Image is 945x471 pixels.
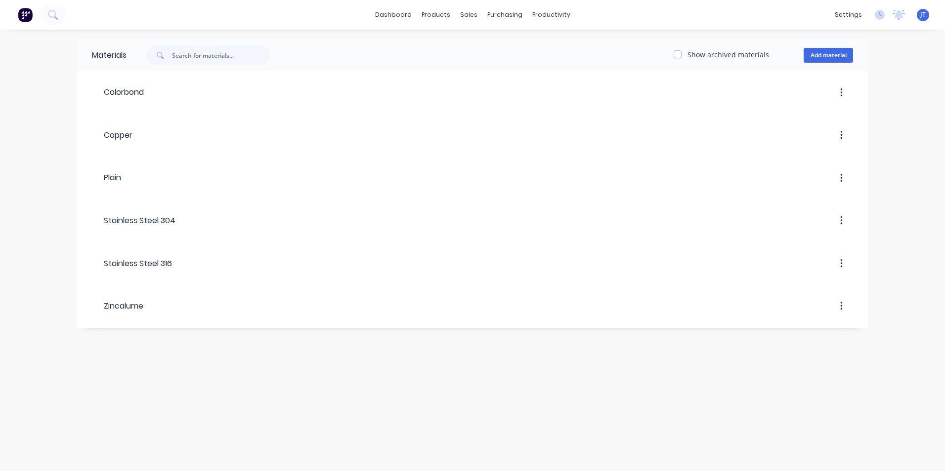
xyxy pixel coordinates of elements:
[527,7,575,22] div: productivity
[92,86,144,98] div: Colorbond
[687,49,769,60] label: Show archived materials
[482,7,527,22] div: purchasing
[92,258,172,270] div: Stainless Steel 316
[92,129,132,141] div: Copper
[172,45,270,65] input: Search for materials...
[804,48,853,63] button: Add material
[920,10,926,19] span: JT
[92,300,143,312] div: Zincalume
[455,7,482,22] div: sales
[18,7,33,22] img: Factory
[830,7,867,22] div: settings
[92,215,175,227] div: Stainless Steel 304
[370,7,417,22] a: dashboard
[92,172,121,184] div: Plain
[417,7,455,22] div: products
[77,39,127,71] div: Materials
